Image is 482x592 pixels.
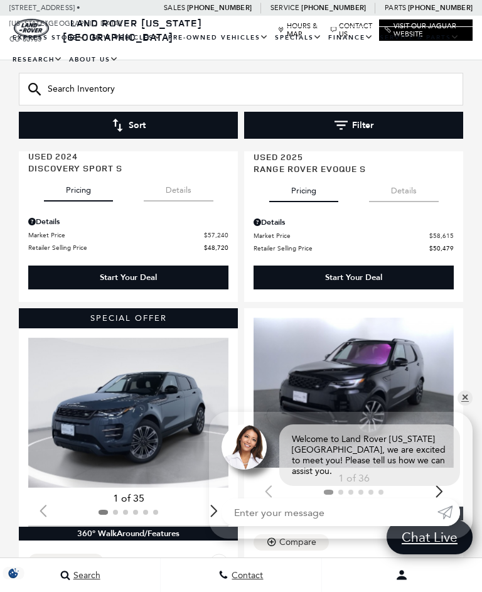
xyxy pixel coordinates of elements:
[301,3,366,13] a: [PHONE_NUMBER]
[28,150,219,162] span: Used 2024
[54,556,91,568] div: Compare
[269,175,338,202] button: pricing tab
[9,27,473,71] nav: Main Navigation
[28,492,228,505] div: 1 of 35
[28,216,228,227] div: Pricing Details - Discovery Sport S
[14,19,49,38] img: Land Rover
[9,27,89,49] a: EXPRESS STORE
[254,534,329,551] button: Compare Vehicle
[254,217,454,228] div: Pricing Details - Range Rover Evoque S
[325,272,382,283] div: Start Your Deal
[254,244,429,253] span: Retailer Selling Price
[322,559,482,591] button: Open user profile menu
[377,27,463,49] a: Service & Parts
[279,424,460,486] div: Welcome to Land Rover [US_STATE][GEOGRAPHIC_DATA], we are excited to meet you! Please tell us how...
[222,424,267,470] img: Agent profile photo
[244,112,463,139] button: Filter
[28,554,104,570] button: Compare Vehicle
[66,49,122,71] a: About Us
[144,174,213,202] button: details tab
[9,49,66,71] a: Research
[254,151,454,175] a: Used 2025Range Rover Evoque S
[28,150,228,174] a: Used 2024Discovery Sport S
[19,527,238,541] div: 360° WalkAround/Features
[28,230,204,240] span: Market Price
[254,231,429,240] span: Market Price
[28,338,228,488] div: 1 / 2
[19,308,238,328] div: Special Offer
[19,112,238,139] button: Sort
[272,27,325,49] a: Specials
[325,27,377,49] a: Finance
[254,231,454,240] a: Market Price $58,615
[100,272,157,283] div: Start Your Deal
[429,244,454,253] span: $50,479
[279,537,316,548] div: Compare
[28,230,228,240] a: Market Price $57,240
[28,162,219,174] span: Discovery Sport S
[28,338,228,488] img: 2024 Land Rover Range Rover Evoque Dynamic 1
[63,16,202,44] a: Land Rover [US_STATE][GEOGRAPHIC_DATA]
[228,570,263,581] span: Contact
[187,3,252,13] a: [PHONE_NUMBER]
[28,243,228,252] a: Retailer Selling Price $48,720
[14,19,49,38] a: land-rover
[204,230,228,240] span: $57,240
[254,151,444,163] span: Used 2025
[165,27,272,49] a: Pre-Owned Vehicles
[278,22,324,38] a: Hours & Map
[254,266,454,289] div: Start Your Deal
[9,4,123,43] a: [STREET_ADDRESS] • [US_STATE][GEOGRAPHIC_DATA], CO 80905
[254,244,454,253] a: Retailer Selling Price $50,479
[331,22,373,38] a: Contact Us
[28,266,228,289] div: Start Your Deal
[385,22,467,38] a: Visit Our Jaguar Website
[19,73,463,105] input: Search Inventory
[429,231,454,240] span: $58,615
[89,27,165,49] a: New Vehicles
[408,3,473,13] a: [PHONE_NUMBER]
[44,174,113,202] button: pricing tab
[437,498,460,526] a: Submit
[210,554,228,578] button: Save Vehicle
[369,175,439,202] button: details tab
[254,163,444,175] span: Range Rover Evoque S
[222,498,437,526] input: Enter your message
[205,497,222,525] div: Next slide
[254,318,454,468] img: 2023 Land Rover Discovery HSE R-Dynamic 1
[28,243,204,252] span: Retailer Selling Price
[70,570,100,581] span: Search
[254,318,454,468] div: 1 / 2
[204,243,228,252] span: $48,720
